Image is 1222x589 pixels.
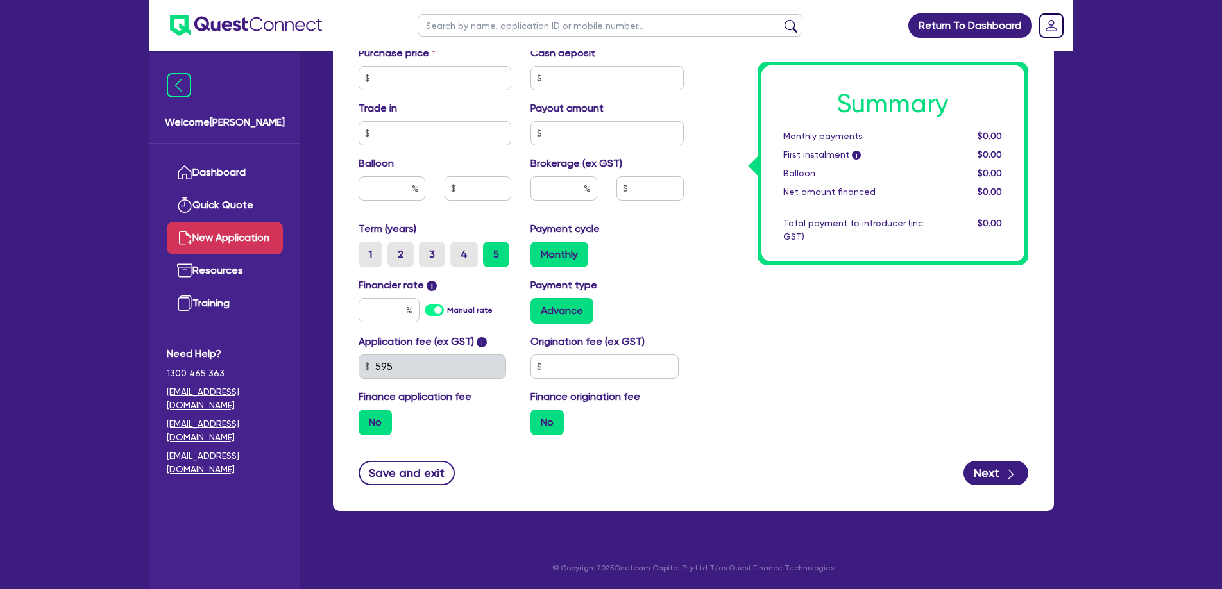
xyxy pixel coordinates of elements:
[359,156,394,171] label: Balloon
[978,131,1002,141] span: $0.00
[167,73,191,97] img: icon-menu-close
[774,185,933,199] div: Net amount financed
[177,263,192,278] img: resources
[774,217,933,244] div: Total payment to introducer (inc GST)
[359,221,416,236] label: Term (years)
[852,151,861,160] span: i
[359,101,397,116] label: Trade in
[359,461,455,485] button: Save and exit
[963,461,1028,485] button: Next
[167,222,283,254] a: New Application
[359,410,392,435] label: No
[167,254,283,287] a: Resources
[530,221,600,236] label: Payment cycle
[359,389,471,404] label: Finance application fee
[167,156,283,189] a: Dashboard
[978,187,1002,197] span: $0.00
[177,295,192,311] img: training
[978,218,1002,228] span: $0.00
[783,88,1003,119] h1: Summary
[419,242,445,267] label: 3
[359,334,474,349] label: Application fee (ex GST)
[387,242,414,267] label: 2
[167,449,283,476] a: [EMAIL_ADDRESS][DOMAIN_NAME]
[1035,9,1068,42] a: Dropdown toggle
[908,13,1032,38] a: Return To Dashboard
[978,168,1002,178] span: $0.00
[167,368,225,378] tcxspan: Call 1300 465 363 via 3CX
[165,115,285,130] span: Welcome [PERSON_NAME]
[477,337,487,347] span: i
[530,46,595,61] label: Cash deposit
[530,410,564,435] label: No
[483,242,509,267] label: 5
[359,46,436,61] label: Purchase price
[447,304,493,316] label: Manual rate
[530,278,597,293] label: Payment type
[530,101,604,116] label: Payout amount
[450,242,478,267] label: 4
[177,230,192,245] img: new-application
[167,287,283,320] a: Training
[167,417,283,444] a: [EMAIL_ADDRESS][DOMAIN_NAME]
[167,385,283,412] a: [EMAIL_ADDRESS][DOMAIN_NAME]
[359,242,382,267] label: 1
[530,156,622,171] label: Brokerage (ex GST)
[774,148,933,162] div: First instalment
[530,389,640,404] label: Finance origination fee
[774,167,933,180] div: Balloon
[167,189,283,222] a: Quick Quote
[167,346,283,361] span: Need Help?
[418,14,802,37] input: Search by name, application ID or mobile number...
[359,278,437,293] label: Financier rate
[427,281,437,291] span: i
[774,129,933,143] div: Monthly payments
[177,197,192,213] img: quick-quote
[530,242,588,267] label: Monthly
[978,149,1002,160] span: $0.00
[324,562,1063,574] p: © Copyright 2025 Oneteam Capital Pty Ltd T/as Quest Finance Technologies
[530,334,645,349] label: Origination fee (ex GST)
[530,298,593,324] label: Advance
[170,15,322,36] img: quest-connect-logo-blue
